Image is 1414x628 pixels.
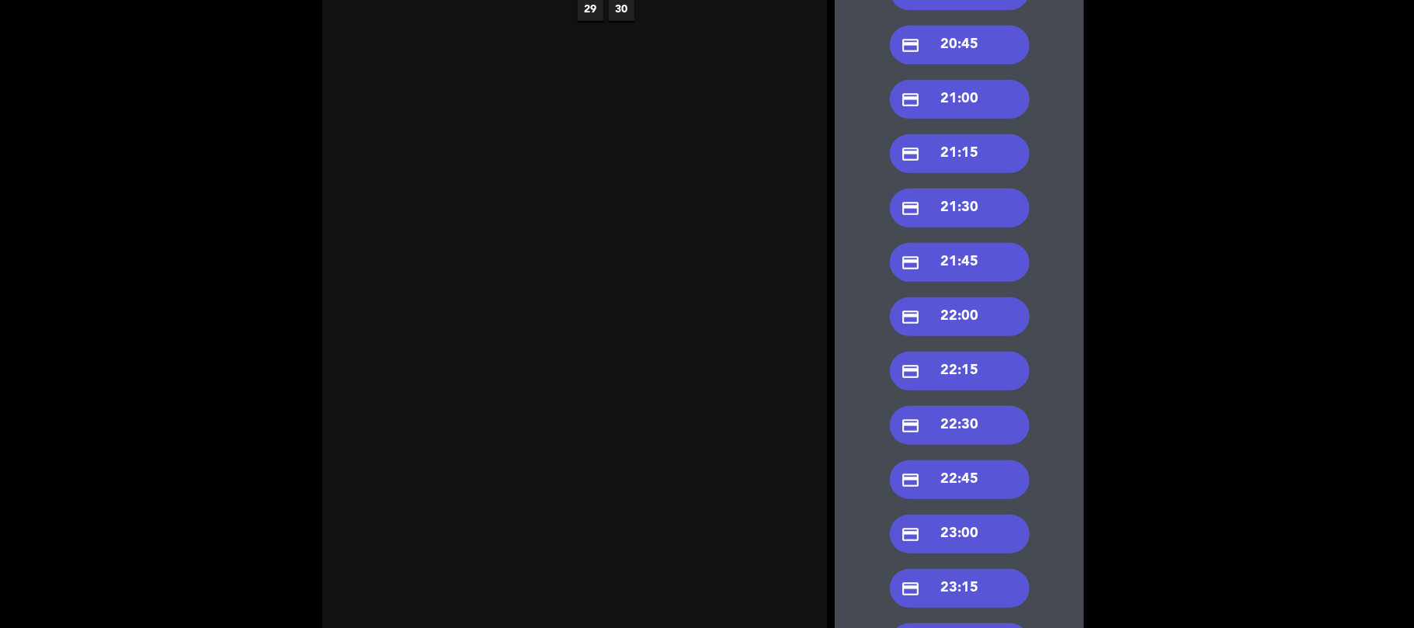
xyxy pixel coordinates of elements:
[902,525,921,544] i: credit_card
[890,189,1030,227] div: 21:30
[890,569,1030,608] div: 23:15
[890,26,1030,64] div: 20:45
[902,470,921,490] i: credit_card
[890,134,1030,173] div: 21:15
[902,362,921,381] i: credit_card
[902,579,921,599] i: credit_card
[890,297,1030,336] div: 22:00
[902,90,921,109] i: credit_card
[890,243,1030,282] div: 21:45
[902,416,921,435] i: credit_card
[902,307,921,327] i: credit_card
[890,352,1030,390] div: 22:15
[902,253,921,272] i: credit_card
[890,80,1030,119] div: 21:00
[890,406,1030,445] div: 22:30
[890,460,1030,499] div: 22:45
[902,144,921,164] i: credit_card
[902,36,921,55] i: credit_card
[902,199,921,218] i: credit_card
[890,515,1030,553] div: 23:00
